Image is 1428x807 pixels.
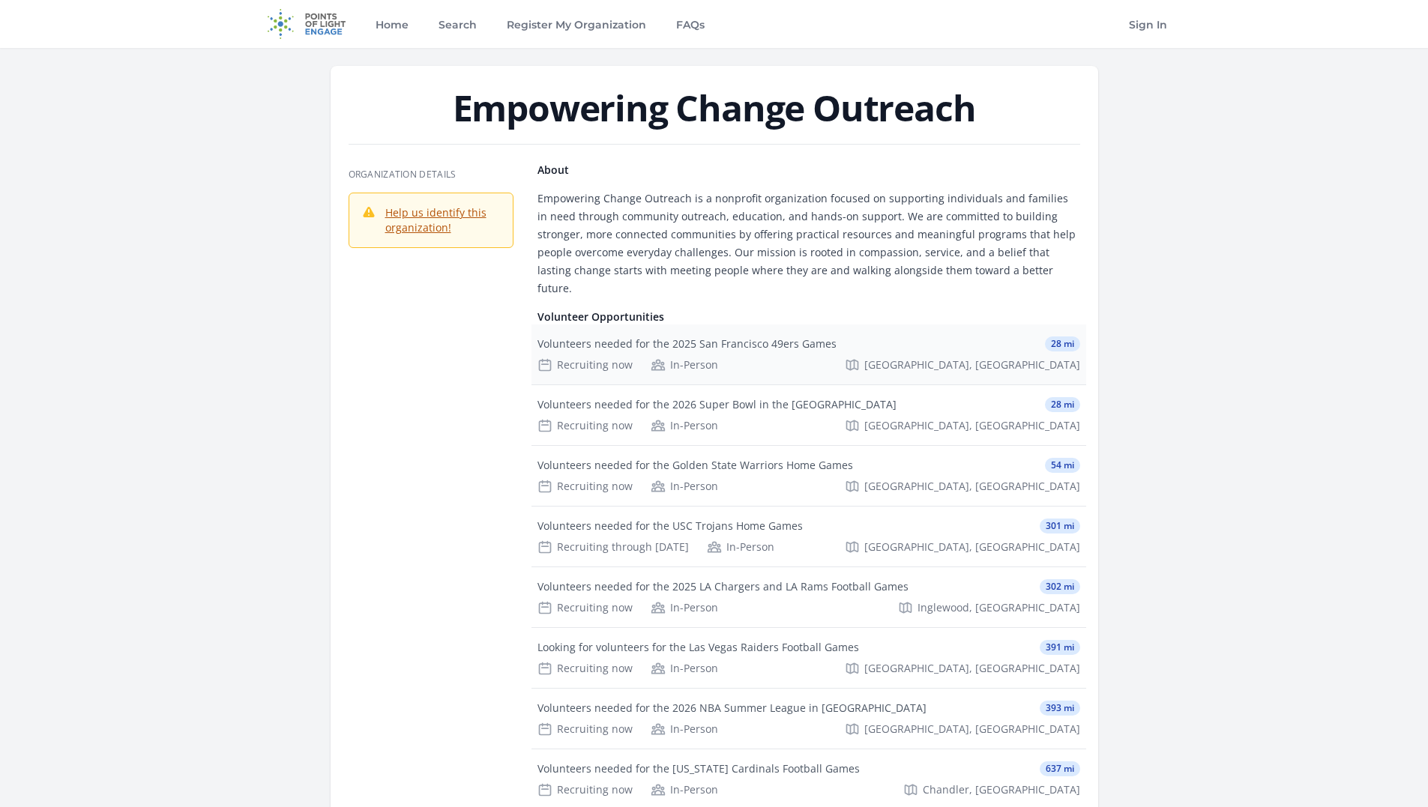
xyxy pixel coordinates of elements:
[1040,640,1080,655] span: 391 mi
[531,689,1086,749] a: Volunteers needed for the 2026 NBA Summer League in [GEOGRAPHIC_DATA] 393 mi Recruiting now In-Pe...
[864,722,1080,737] span: [GEOGRAPHIC_DATA], [GEOGRAPHIC_DATA]
[531,385,1086,445] a: Volunteers needed for the 2026 Super Bowl in the [GEOGRAPHIC_DATA] 28 mi Recruiting now In-Person...
[1045,458,1080,473] span: 54 mi
[864,357,1080,372] span: [GEOGRAPHIC_DATA], [GEOGRAPHIC_DATA]
[651,722,718,737] div: In-Person
[537,539,689,554] div: Recruiting through [DATE]
[651,357,718,372] div: In-Person
[918,600,1080,615] span: Inglewood, [GEOGRAPHIC_DATA]
[537,190,1080,297] p: Empowering Change Outreach is a nonprofit organization focused on supporting individuals and fami...
[537,163,1080,178] h4: About
[864,418,1080,433] span: [GEOGRAPHIC_DATA], [GEOGRAPHIC_DATA]
[537,782,633,797] div: Recruiting now
[531,324,1086,384] a: Volunteers needed for the 2025 San Francisco 49ers Games 28 mi Recruiting now In-Person [GEOGRAPH...
[864,539,1080,554] span: [GEOGRAPHIC_DATA], [GEOGRAPHIC_DATA]
[537,479,633,494] div: Recruiting now
[1040,519,1080,534] span: 301 mi
[537,418,633,433] div: Recruiting now
[651,600,718,615] div: In-Person
[349,90,1080,126] h1: Empowering Change Outreach
[1040,701,1080,716] span: 393 mi
[537,579,909,594] div: Volunteers needed for the 2025 LA Chargers and LA Rams Football Games
[537,336,837,351] div: Volunteers needed for the 2025 San Francisco 49ers Games
[537,458,853,473] div: Volunteers needed for the Golden State Warriors Home Games
[651,418,718,433] div: In-Person
[531,446,1086,506] a: Volunteers needed for the Golden State Warriors Home Games 54 mi Recruiting now In-Person [GEOGRA...
[531,507,1086,566] a: Volunteers needed for the USC Trojans Home Games 301 mi Recruiting through [DATE] In-Person [GEOG...
[537,600,633,615] div: Recruiting now
[537,309,1080,324] h4: Volunteer Opportunities
[1045,397,1080,412] span: 28 mi
[864,479,1080,494] span: [GEOGRAPHIC_DATA], [GEOGRAPHIC_DATA]
[864,661,1080,676] span: [GEOGRAPHIC_DATA], [GEOGRAPHIC_DATA]
[537,722,633,737] div: Recruiting now
[537,701,927,716] div: Volunteers needed for the 2026 NBA Summer League in [GEOGRAPHIC_DATA]
[537,661,633,676] div: Recruiting now
[923,782,1080,797] span: Chandler, [GEOGRAPHIC_DATA]
[651,782,718,797] div: In-Person
[531,567,1086,627] a: Volunteers needed for the 2025 LA Chargers and LA Rams Football Games 302 mi Recruiting now In-Pe...
[531,628,1086,688] a: Looking for volunteers for the Las Vegas Raiders Football Games 391 mi Recruiting now In-Person [...
[1040,579,1080,594] span: 302 mi
[651,479,718,494] div: In-Person
[537,640,859,655] div: Looking for volunteers for the Las Vegas Raiders Football Games
[707,539,774,554] div: In-Person
[537,519,803,534] div: Volunteers needed for the USC Trojans Home Games
[1040,761,1080,776] span: 637 mi
[537,357,633,372] div: Recruiting now
[1045,336,1080,351] span: 28 mi
[537,761,860,776] div: Volunteers needed for the [US_STATE] Cardinals Football Games
[385,205,486,235] a: Help us identify this organization!
[349,169,513,181] h3: Organization Details
[537,397,897,412] div: Volunteers needed for the 2026 Super Bowl in the [GEOGRAPHIC_DATA]
[651,661,718,676] div: In-Person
